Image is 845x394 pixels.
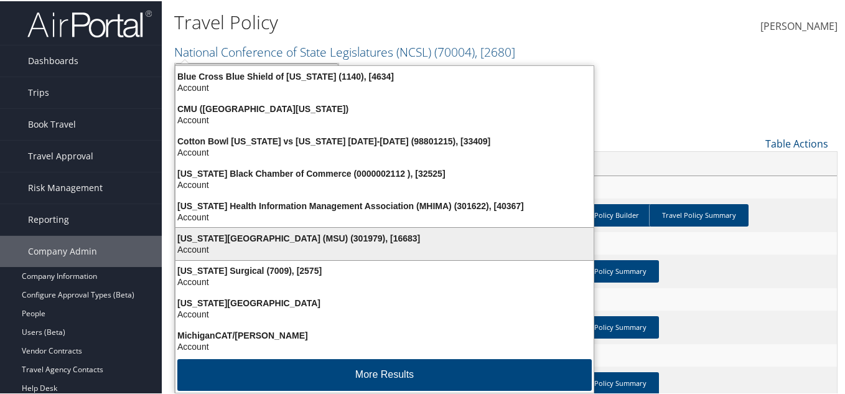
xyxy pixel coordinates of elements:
a: Travel Policy Summary [559,315,659,337]
span: Travel Approval [28,139,93,171]
a: Travel Policy Summary [559,371,659,393]
a: Travel Policy Builder [559,203,651,225]
span: Company Admin [28,235,97,266]
div: Account [168,146,601,157]
div: Account [168,81,601,92]
a: Travel Policy Summary [559,259,659,281]
img: airportal-logo.png [27,8,152,37]
span: , [ 2680 ] [475,42,515,59]
div: CMU ([GEOGRAPHIC_DATA][US_STATE]) [168,102,601,113]
span: ( 70004 ) [434,42,475,59]
span: Dashboards [28,44,78,75]
div: [US_STATE] Black Chamber of Commerce (0000002112 ), [32525] [168,167,601,178]
span: Risk Management [28,171,103,202]
span: Reporting [28,203,69,234]
div: [US_STATE][GEOGRAPHIC_DATA] [168,296,601,307]
div: MichiganCAT/[PERSON_NAME] [168,329,601,340]
a: National Conference of State Legislatures (NCSL) [174,42,515,59]
span: Book Travel [28,108,76,139]
div: Account [168,275,601,286]
h1: Travel Policy [174,8,617,34]
button: More Results [177,358,592,390]
th: Actions [487,151,837,175]
div: Blue Cross Blue Shield of [US_STATE] (1140), [4634] [168,70,601,81]
div: Account [168,307,601,319]
div: Account [168,178,601,189]
div: [US_STATE][GEOGRAPHIC_DATA] (MSU) (301979), [16683] [168,232,601,243]
span: Trips [28,76,49,107]
div: Account [168,210,601,222]
a: Table Actions [765,136,828,149]
div: [US_STATE] Health Information Management Association (MHIMA) (301622), [40367] [168,199,601,210]
div: [US_STATE] Surgical (7009), [2575] [168,264,601,275]
a: [PERSON_NAME] [760,6,838,45]
div: Account [168,243,601,254]
a: Travel Policy Summary [649,203,749,225]
input: Search Accounts [175,62,338,85]
div: Account [168,340,601,351]
span: [PERSON_NAME] [760,18,838,32]
div: Cotton Bowl [US_STATE] vs [US_STATE] [DATE]-[DATE] (98801215), [33409] [168,134,601,146]
div: Account [168,113,601,124]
